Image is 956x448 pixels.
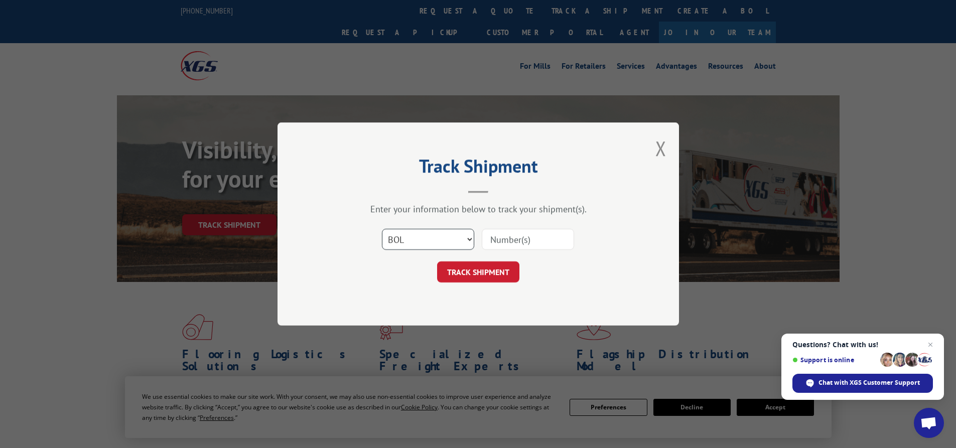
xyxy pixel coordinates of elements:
[437,261,519,282] button: TRACK SHIPMENT
[328,203,629,215] div: Enter your information below to track your shipment(s).
[328,159,629,178] h2: Track Shipment
[792,341,933,349] span: Questions? Chat with us!
[792,356,877,364] span: Support is online
[818,378,920,387] span: Chat with XGS Customer Support
[792,374,933,393] div: Chat with XGS Customer Support
[914,408,944,438] div: Open chat
[482,229,574,250] input: Number(s)
[924,339,936,351] span: Close chat
[655,135,666,162] button: Close modal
